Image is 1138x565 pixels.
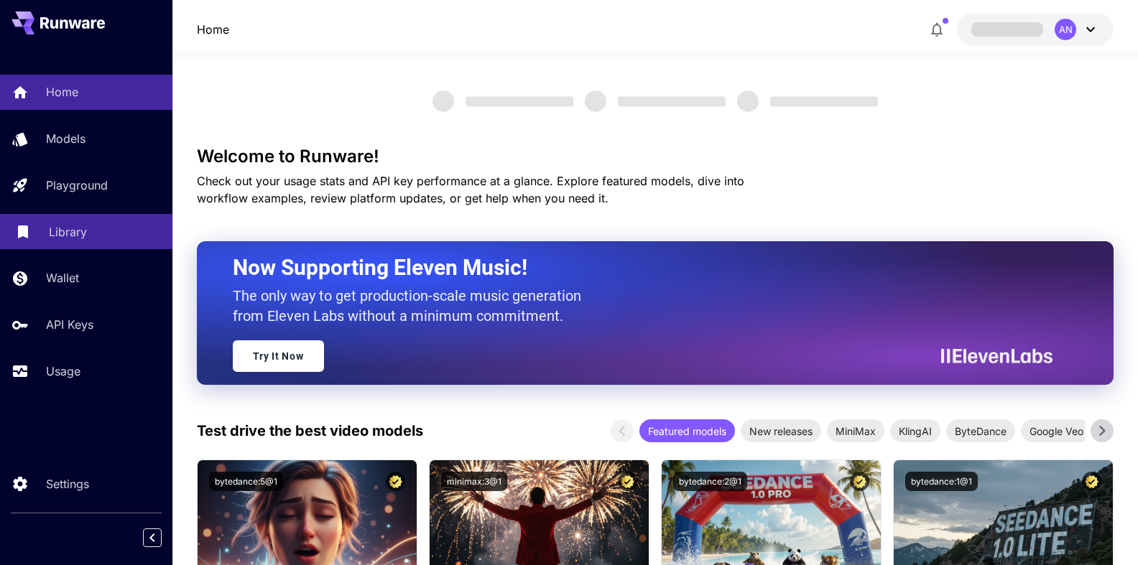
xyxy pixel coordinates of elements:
[46,130,85,147] p: Models
[154,525,172,551] div: Collapse sidebar
[946,424,1015,439] span: ByteDance
[1021,419,1092,442] div: Google Veo
[197,174,744,205] span: Check out your usage stats and API key performance at a glance. Explore featured models, dive int...
[1055,19,1076,40] div: AN
[1082,472,1101,491] button: Certified Model – Vetted for best performance and includes a commercial license.
[890,424,940,439] span: KlingAI
[827,419,884,442] div: MiniMax
[209,472,283,491] button: bytedance:5@1
[46,269,79,286] p: Wallet
[49,223,87,241] p: Library
[741,419,821,442] div: New releases
[46,316,93,333] p: API Keys
[673,472,747,491] button: bytedance:2@1
[1021,424,1092,439] span: Google Veo
[890,419,940,442] div: KlingAI
[197,21,229,38] a: Home
[386,472,405,491] button: Certified Model – Vetted for best performance and includes a commercial license.
[639,424,735,439] span: Featured models
[905,472,978,491] button: bytedance:1@1
[946,419,1015,442] div: ByteDance
[233,286,592,326] p: The only way to get production-scale music generation from Eleven Labs without a minimum commitment.
[46,363,80,380] p: Usage
[197,146,1114,167] h3: Welcome to Runware!
[143,528,162,547] button: Collapse sidebar
[957,13,1114,46] button: AN
[46,475,89,492] p: Settings
[233,254,1042,281] h2: Now Supporting Eleven Music!
[46,83,78,101] p: Home
[741,424,821,439] span: New releases
[639,419,735,442] div: Featured models
[441,472,507,491] button: minimax:3@1
[46,177,108,194] p: Playground
[618,472,637,491] button: Certified Model – Vetted for best performance and includes a commercial license.
[827,424,884,439] span: MiniMax
[197,21,229,38] nav: breadcrumb
[850,472,869,491] button: Certified Model – Vetted for best performance and includes a commercial license.
[197,420,423,442] p: Test drive the best video models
